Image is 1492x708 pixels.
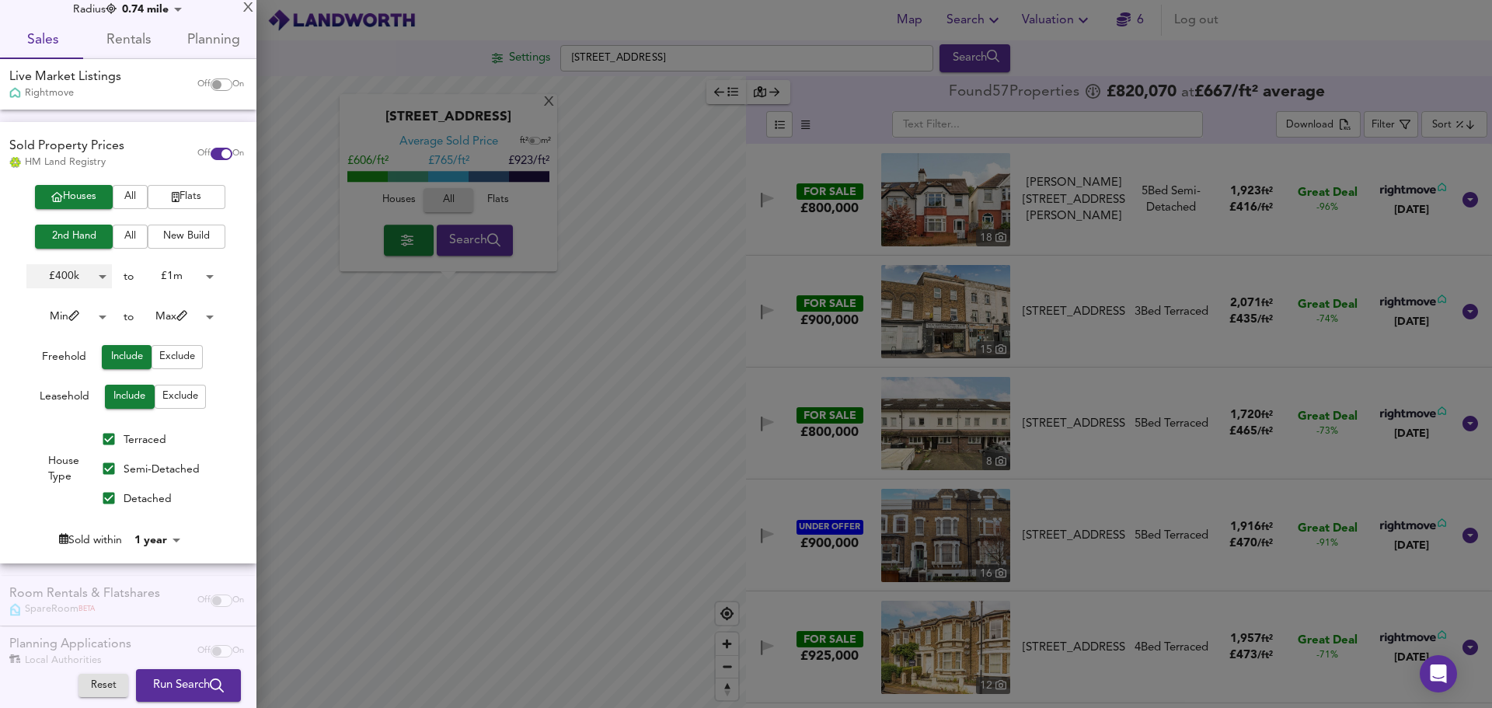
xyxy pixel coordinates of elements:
[110,348,144,366] span: Include
[42,349,86,369] div: Freehold
[243,3,253,14] div: X
[113,388,147,406] span: Include
[102,345,152,369] button: Include
[35,225,113,249] button: 2nd Hand
[9,157,21,168] img: Land Registry
[232,78,244,91] span: On
[113,225,148,249] button: All
[105,385,155,409] button: Include
[197,148,211,160] span: Off
[86,677,120,695] span: Reset
[113,185,148,209] button: All
[130,532,186,548] div: 1 year
[155,188,218,206] span: Flats
[9,29,76,53] span: Sales
[120,228,140,246] span: All
[162,388,198,406] span: Exclude
[148,185,225,209] button: Flats
[124,434,166,445] span: Terraced
[73,2,117,17] div: Radius
[78,674,128,698] button: Reset
[197,78,211,91] span: Off
[124,269,134,284] div: to
[159,348,195,366] span: Exclude
[9,155,124,169] div: HM Land Registry
[120,188,140,206] span: All
[35,185,113,209] button: Houses
[26,264,112,288] div: £400k
[134,305,219,329] div: Max
[180,29,247,53] span: Planning
[43,188,105,206] span: Houses
[134,264,219,288] div: £1m
[232,148,244,160] span: On
[124,494,172,504] span: Detached
[9,87,21,100] img: Rightmove
[124,464,200,475] span: Semi-Detached
[148,225,225,249] button: New Build
[59,532,122,548] div: Sold within
[155,228,218,246] span: New Build
[9,138,124,155] div: Sold Property Prices
[124,309,134,325] div: to
[9,86,121,100] div: Rightmove
[43,228,105,246] span: 2nd Hand
[152,345,203,369] button: Exclude
[155,385,206,409] button: Exclude
[33,424,94,513] div: House Type
[153,675,224,696] span: Run Search
[95,29,162,53] span: Rentals
[9,68,121,86] div: Live Market Listings
[1420,655,1457,692] div: Open Intercom Messenger
[136,669,241,702] button: Run Search
[26,305,112,329] div: Min
[117,2,187,17] div: 0.74 mile
[40,389,89,409] div: Leasehold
